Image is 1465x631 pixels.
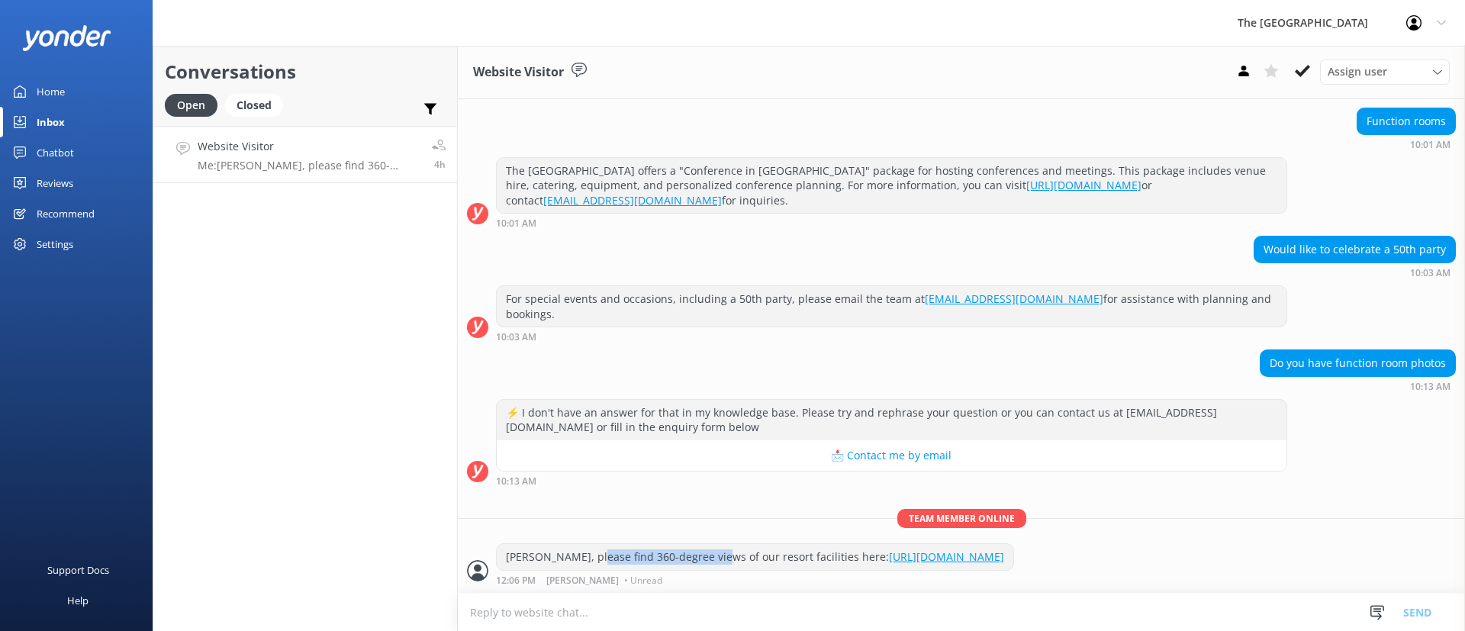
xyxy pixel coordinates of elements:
h3: Website Visitor [473,63,564,82]
span: Assign user [1328,63,1387,80]
h4: Website Visitor [198,138,420,155]
div: The [GEOGRAPHIC_DATA] offers a "Conference in [GEOGRAPHIC_DATA]" package for hosting conferences ... [497,158,1286,214]
div: 10:13am 17-Aug-2025 (UTC -10:00) Pacific/Honolulu [1260,381,1456,391]
p: Me: [PERSON_NAME], please find 360-degree views of our resort facilities here: [URL][DOMAIN_NAME] [198,159,420,172]
span: [PERSON_NAME] [546,576,619,585]
strong: 10:01 AM [1410,140,1451,150]
div: Support Docs [47,555,109,585]
div: For special events and occasions, including a 50th party, please email the team at for assistance... [497,286,1286,327]
a: Open [165,96,225,113]
strong: 10:01 AM [496,219,536,228]
div: Do you have function room photos [1261,350,1455,376]
div: 10:01am 17-Aug-2025 (UTC -10:00) Pacific/Honolulu [496,89,1001,100]
span: • Unread [624,576,662,585]
button: 📩 Contact me by email [497,440,1286,471]
div: ⚡ I don't have an answer for that in my knowledge base. Please try and rephrase your question or ... [497,400,1286,440]
div: 10:01am 17-Aug-2025 (UTC -10:00) Pacific/Honolulu [496,217,1287,228]
div: Settings [37,229,73,259]
a: [URL][DOMAIN_NAME] [1026,178,1141,192]
a: Website VisitorMe:[PERSON_NAME], please find 360-degree views of our resort facilities here: [URL... [153,126,457,183]
div: [PERSON_NAME], please find 360-degree views of our resort facilities here: [497,544,1013,570]
strong: 10:13 AM [1410,382,1451,391]
strong: 12:06 PM [496,576,536,585]
h2: Conversations [165,57,446,86]
div: Inbox [37,107,65,137]
div: Open [165,94,217,117]
div: Closed [225,94,283,117]
div: Chatbot [37,137,74,168]
div: Help [67,585,89,616]
a: [EMAIL_ADDRESS][DOMAIN_NAME] [543,193,722,208]
div: 10:03am 17-Aug-2025 (UTC -10:00) Pacific/Honolulu [1254,267,1456,278]
a: [EMAIL_ADDRESS][DOMAIN_NAME] [925,291,1103,306]
span: Team member online [897,509,1026,528]
div: 10:13am 17-Aug-2025 (UTC -10:00) Pacific/Honolulu [496,475,1287,486]
div: Function rooms [1357,108,1455,134]
strong: 10:13 AM [496,477,536,486]
a: Closed [225,96,291,113]
img: yonder-white-logo.png [23,25,111,50]
div: Recommend [37,198,95,229]
strong: 10:01 AM [496,91,536,100]
div: 12:06pm 17-Aug-2025 (UTC -10:00) Pacific/Honolulu [496,575,1014,585]
div: 10:03am 17-Aug-2025 (UTC -10:00) Pacific/Honolulu [496,331,1287,342]
strong: 10:03 AM [1410,269,1451,278]
div: Assign User [1320,60,1450,84]
span: 12:06pm 17-Aug-2025 (UTC -10:00) Pacific/Honolulu [434,158,446,171]
div: 10:01am 17-Aug-2025 (UTC -10:00) Pacific/Honolulu [1357,139,1456,150]
strong: 10:03 AM [496,333,536,342]
div: Reviews [37,168,73,198]
div: Would like to celebrate a 50th party [1254,237,1455,262]
a: [URL][DOMAIN_NAME] [889,549,1004,564]
div: Home [37,76,65,107]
